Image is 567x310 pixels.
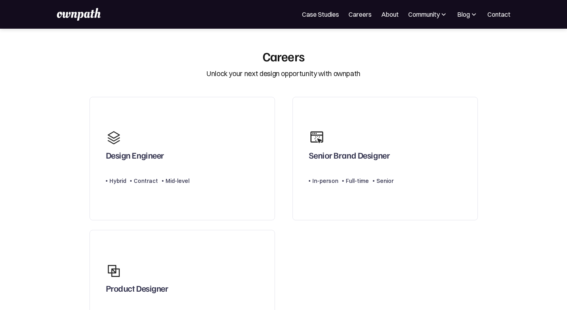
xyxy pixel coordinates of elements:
[346,176,369,186] div: Full-time
[309,150,390,164] div: Senior Brand Designer
[106,150,164,164] div: Design Engineer
[408,10,448,19] div: Community
[166,176,189,186] div: Mid-level
[134,176,158,186] div: Contract
[376,176,394,186] div: Senior
[90,97,275,221] a: Design EngineerHybridContractMid-level
[292,97,478,221] a: Senior Brand DesignerIn-personFull-timeSenior
[381,10,399,19] a: About
[263,49,305,64] div: Careers
[312,176,338,186] div: In-person
[109,176,126,186] div: Hybrid
[457,10,470,19] div: Blog
[487,10,510,19] a: Contact
[302,10,339,19] a: Case Studies
[106,283,168,297] div: Product Designer
[349,10,372,19] a: Careers
[408,10,440,19] div: Community
[457,10,478,19] div: Blog
[207,69,360,79] div: Unlock your next design opportunity with ownpath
